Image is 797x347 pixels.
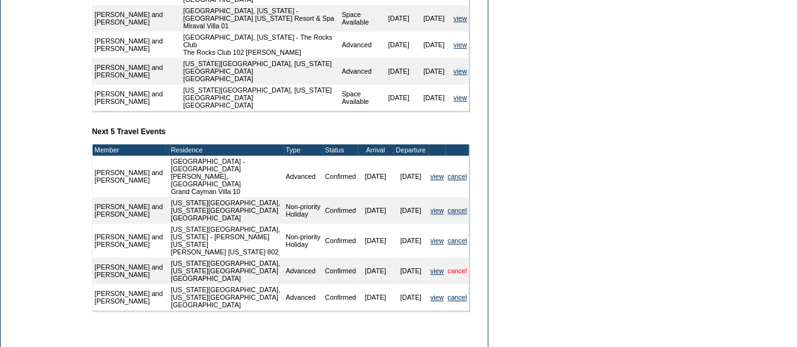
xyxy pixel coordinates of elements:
[93,258,165,284] td: [PERSON_NAME] and [PERSON_NAME]
[358,144,393,156] td: Arrival
[323,258,358,284] td: Confirmed
[93,156,165,197] td: [PERSON_NAME] and [PERSON_NAME]
[284,144,323,156] td: Type
[340,58,381,84] td: Advanced
[393,284,428,310] td: [DATE]
[447,173,467,180] a: cancel
[430,207,444,214] a: view
[430,293,444,301] a: view
[93,58,181,84] td: [PERSON_NAME] and [PERSON_NAME]
[181,58,340,84] td: [US_STATE][GEOGRAPHIC_DATA], [US_STATE][GEOGRAPHIC_DATA] [GEOGRAPHIC_DATA]
[93,284,165,310] td: [PERSON_NAME] and [PERSON_NAME]
[358,156,393,197] td: [DATE]
[340,5,381,31] td: Space Available
[358,197,393,224] td: [DATE]
[340,31,381,58] td: Advanced
[393,258,428,284] td: [DATE]
[169,144,284,156] td: Residence
[169,258,284,284] td: [US_STATE][GEOGRAPHIC_DATA], [US_STATE][GEOGRAPHIC_DATA] [GEOGRAPHIC_DATA]
[393,224,428,258] td: [DATE]
[323,224,358,258] td: Confirmed
[416,31,452,58] td: [DATE]
[93,197,165,224] td: [PERSON_NAME] and [PERSON_NAME]
[393,144,428,156] td: Departure
[393,197,428,224] td: [DATE]
[284,156,323,197] td: Advanced
[93,144,165,156] td: Member
[447,237,467,244] a: cancel
[381,5,416,31] td: [DATE]
[416,58,452,84] td: [DATE]
[181,5,340,31] td: [GEOGRAPHIC_DATA], [US_STATE] - [GEOGRAPHIC_DATA] [US_STATE] Resort & Spa Miraval Villa 01
[416,84,452,111] td: [DATE]
[284,197,323,224] td: Non-priority Holiday
[393,156,428,197] td: [DATE]
[93,31,181,58] td: [PERSON_NAME] and [PERSON_NAME]
[454,94,467,101] a: view
[92,127,166,136] b: Next 5 Travel Events
[284,284,323,310] td: Advanced
[181,31,340,58] td: [GEOGRAPHIC_DATA], [US_STATE] - The Rocks Club The Rocks Club 102 [PERSON_NAME]
[93,84,181,111] td: [PERSON_NAME] and [PERSON_NAME]
[323,144,358,156] td: Status
[358,284,393,310] td: [DATE]
[381,58,416,84] td: [DATE]
[169,197,284,224] td: [US_STATE][GEOGRAPHIC_DATA], [US_STATE][GEOGRAPHIC_DATA] [GEOGRAPHIC_DATA]
[358,258,393,284] td: [DATE]
[284,224,323,258] td: Non-priority Holiday
[454,67,467,75] a: view
[430,173,444,180] a: view
[169,156,284,197] td: [GEOGRAPHIC_DATA] - [GEOGRAPHIC_DATA][PERSON_NAME], [GEOGRAPHIC_DATA] Grand Cayman Villa 10
[93,5,181,31] td: [PERSON_NAME] and [PERSON_NAME]
[381,84,416,111] td: [DATE]
[381,31,416,58] td: [DATE]
[454,41,467,48] a: view
[454,14,467,22] a: view
[430,237,444,244] a: view
[93,224,165,258] td: [PERSON_NAME] and [PERSON_NAME]
[430,267,444,275] a: view
[169,284,284,310] td: [US_STATE][GEOGRAPHIC_DATA], [US_STATE][GEOGRAPHIC_DATA] [GEOGRAPHIC_DATA]
[447,267,467,275] a: cancel
[323,156,358,197] td: Confirmed
[416,5,452,31] td: [DATE]
[447,207,467,214] a: cancel
[284,258,323,284] td: Advanced
[323,284,358,310] td: Confirmed
[447,293,467,301] a: cancel
[358,224,393,258] td: [DATE]
[323,197,358,224] td: Confirmed
[169,224,284,258] td: [US_STATE][GEOGRAPHIC_DATA], [US_STATE] - [PERSON_NAME] [US_STATE] [PERSON_NAME] [US_STATE] 802
[181,84,340,111] td: [US_STATE][GEOGRAPHIC_DATA], [US_STATE][GEOGRAPHIC_DATA] [GEOGRAPHIC_DATA]
[340,84,381,111] td: Space Available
